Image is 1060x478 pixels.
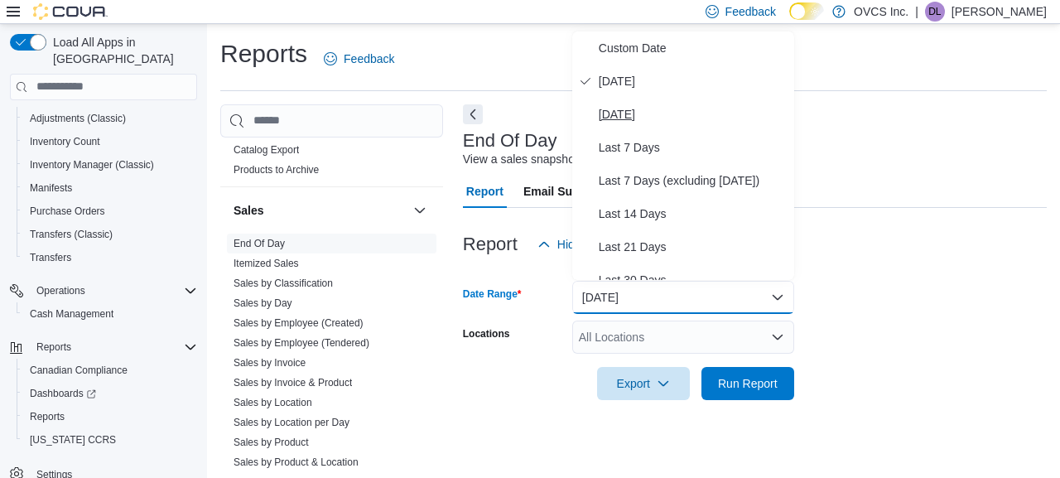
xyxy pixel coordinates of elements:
button: Open list of options [771,331,784,344]
span: Feedback [725,3,776,20]
span: Last 21 Days [599,237,788,257]
p: [PERSON_NAME] [952,2,1047,22]
span: Reports [36,340,71,354]
span: Adjustments (Classic) [30,112,126,125]
button: Export [597,367,690,400]
span: Last 7 Days [599,138,788,157]
a: Sales by Classification [234,278,333,289]
span: Reports [30,337,197,357]
span: [US_STATE] CCRS [30,433,116,447]
a: Sales by Invoice & Product [234,377,352,389]
span: Email Subscription [523,175,629,208]
a: Transfers [23,248,78,268]
label: Locations [463,327,510,340]
button: Purchase Orders [17,200,204,223]
button: Hide Parameters [531,228,651,261]
a: Feedback [317,42,401,75]
span: Report [466,175,503,208]
span: Canadian Compliance [30,364,128,377]
span: Operations [30,281,197,301]
a: Sales by Product [234,437,309,448]
a: Manifests [23,178,79,198]
div: Products [220,140,443,186]
span: [DATE] [599,71,788,91]
h1: Reports [220,37,307,70]
button: Reports [17,405,204,428]
div: Donna Labelle [925,2,945,22]
a: Catalog Export [234,144,299,156]
button: Sales [234,202,407,219]
p: | [915,2,918,22]
span: Last 14 Days [599,204,788,224]
a: Sales by Day [234,297,292,309]
span: DL [928,2,941,22]
span: Last 7 Days (excluding [DATE]) [599,171,788,191]
img: Cova [33,3,108,20]
button: Next [463,104,483,124]
span: Operations [36,284,85,297]
a: Inventory Count [23,132,107,152]
a: Products to Archive [234,164,319,176]
span: Canadian Compliance [23,360,197,380]
button: Transfers (Classic) [17,223,204,246]
a: Cash Management [23,304,120,324]
a: Dashboards [17,382,204,405]
span: Manifests [23,178,197,198]
span: Inventory Count [23,132,197,152]
span: Export [607,367,680,400]
span: Reports [30,410,65,423]
button: Adjustments (Classic) [17,107,204,130]
span: Dark Mode [789,20,790,21]
a: Itemized Sales [234,258,299,269]
span: Inventory Manager (Classic) [23,155,197,175]
span: Cash Management [30,307,113,321]
span: Dashboards [23,384,197,403]
button: Run Report [701,367,794,400]
button: Inventory Count [17,130,204,153]
a: Transfers (Classic) [23,225,119,244]
div: Select listbox [572,31,794,280]
a: Purchase Orders [23,201,112,221]
a: Reports [23,407,71,427]
span: Inventory Count [30,135,100,148]
span: Transfers (Classic) [30,228,113,241]
button: [DATE] [572,281,794,314]
h3: Report [463,234,518,254]
span: Inventory Manager (Classic) [30,158,154,171]
span: Load All Apps in [GEOGRAPHIC_DATA] [46,34,197,67]
span: [DATE] [599,104,788,124]
p: OVCS Inc. [854,2,908,22]
span: Purchase Orders [30,205,105,218]
span: Transfers (Classic) [23,225,197,244]
a: Adjustments (Classic) [23,109,132,128]
button: Inventory Manager (Classic) [17,153,204,176]
button: Cash Management [17,302,204,326]
h3: End Of Day [463,131,557,151]
span: Adjustments (Classic) [23,109,197,128]
button: Reports [30,337,78,357]
a: Sales by Product & Location [234,456,359,468]
button: Manifests [17,176,204,200]
a: Sales by Location per Day [234,417,349,428]
button: Canadian Compliance [17,359,204,382]
a: Dashboards [23,384,103,403]
button: [US_STATE] CCRS [17,428,204,451]
a: Inventory Manager (Classic) [23,155,161,175]
span: Washington CCRS [23,430,197,450]
a: Canadian Compliance [23,360,134,380]
span: Custom Date [599,38,788,58]
span: Hide Parameters [557,236,644,253]
a: End Of Day [234,238,285,249]
div: View a sales snapshot for a date or date range. [463,151,706,168]
h3: Sales [234,202,264,219]
span: Transfers [30,251,71,264]
label: Date Range [463,287,522,301]
span: Run Report [718,375,778,392]
button: Operations [3,279,204,302]
a: Sales by Invoice [234,357,306,369]
span: Transfers [23,248,197,268]
button: Reports [3,336,204,359]
button: Operations [30,281,92,301]
input: Dark Mode [789,2,824,20]
a: Sales by Employee (Tendered) [234,337,369,349]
